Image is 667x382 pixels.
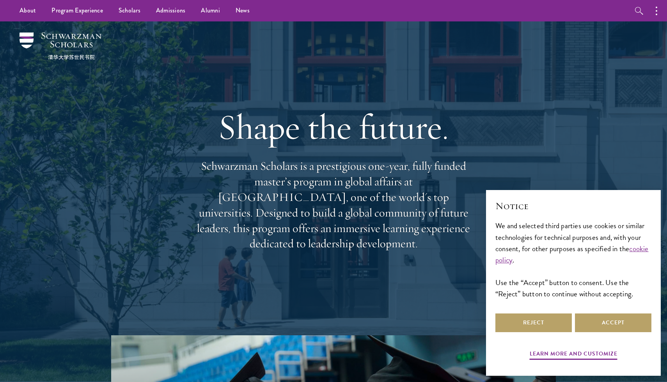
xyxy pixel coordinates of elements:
[575,313,651,332] button: Accept
[20,32,101,60] img: Schwarzman Scholars
[495,199,651,213] h2: Notice
[193,105,474,149] h1: Shape the future.
[193,158,474,252] p: Schwarzman Scholars is a prestigious one-year, fully funded master’s program in global affairs at...
[495,243,649,266] a: cookie policy
[495,220,651,299] div: We and selected third parties use cookies or similar technologies for technical purposes and, wit...
[530,349,617,361] button: Learn more and customize
[495,313,572,332] button: Reject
